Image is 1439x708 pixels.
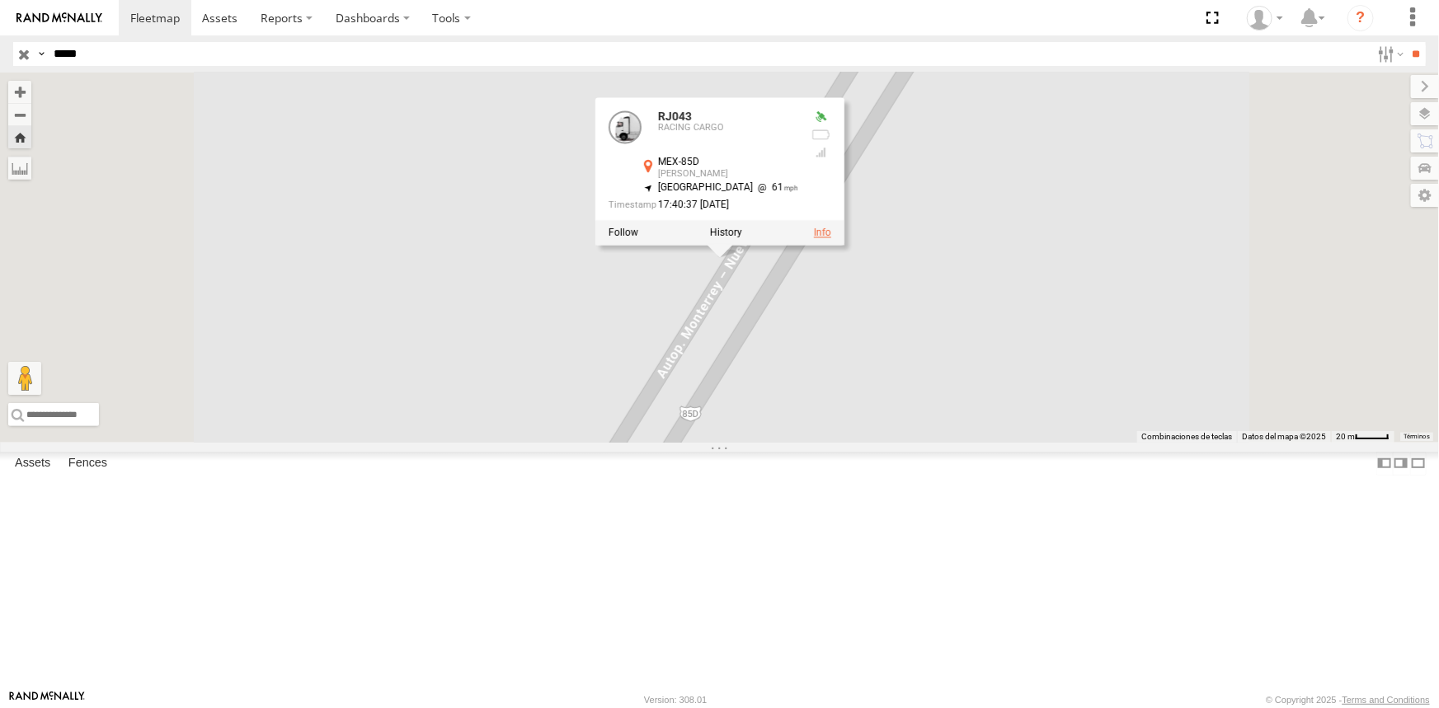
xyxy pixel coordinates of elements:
[811,110,831,124] div: Valid GPS Fix
[1410,452,1427,476] label: Hide Summary Table
[1266,695,1430,705] div: © Copyright 2025 -
[8,362,41,395] button: Arrastra al hombrecito al mapa para abrir Street View
[16,12,102,24] img: rand-logo.svg
[1393,452,1409,476] label: Dock Summary Table to the Right
[9,692,85,708] a: Visit our Website
[811,129,831,142] div: No battery health information received from this device.
[658,169,798,179] div: [PERSON_NAME]
[753,181,798,193] span: 61
[1404,434,1430,440] a: Términos (se abre en una nueva pestaña)
[811,146,831,159] div: Last Event GSM Signal Strength
[7,452,59,475] label: Assets
[8,126,31,148] button: Zoom Home
[658,123,798,133] div: RACING CARGO
[1241,6,1289,30] div: Josue Jimenez
[658,110,692,123] a: RJ043
[1141,431,1232,443] button: Combinaciones de teclas
[8,81,31,103] button: Zoom in
[60,452,115,475] label: Fences
[658,157,798,167] div: MEX-85D
[609,199,798,210] div: Date/time of location update
[1371,42,1407,66] label: Search Filter Options
[8,157,31,180] label: Measure
[35,42,48,66] label: Search Query
[1242,432,1326,441] span: Datos del mapa ©2025
[609,110,642,143] a: View Asset Details
[8,103,31,126] button: Zoom out
[644,695,707,705] div: Version: 308.01
[1343,695,1430,705] a: Terms and Conditions
[1376,452,1393,476] label: Dock Summary Table to the Left
[658,181,753,193] span: [GEOGRAPHIC_DATA]
[1336,432,1355,441] span: 20 m
[609,227,638,239] label: Realtime tracking of Asset
[1331,431,1394,443] button: Escala del mapa: 20 m por 38 píxeles
[1411,184,1439,207] label: Map Settings
[1347,5,1374,31] i: ?
[814,227,831,239] a: View Asset Details
[710,227,742,239] label: View Asset History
